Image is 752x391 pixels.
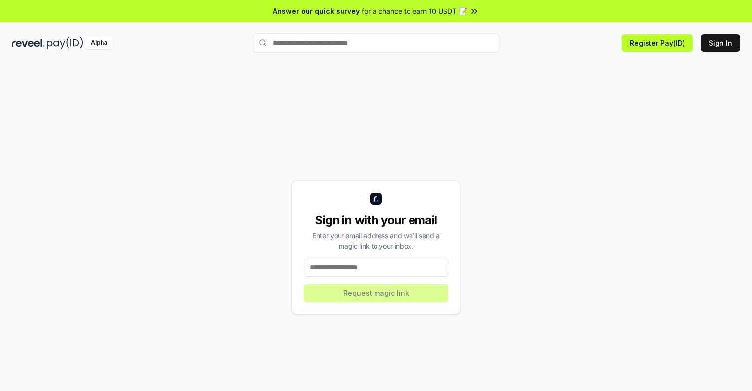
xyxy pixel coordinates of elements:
span: for a chance to earn 10 USDT 📝 [362,6,467,16]
div: Enter your email address and we’ll send a magic link to your inbox. [304,230,448,251]
img: logo_small [370,193,382,205]
img: reveel_dark [12,37,45,49]
div: Alpha [85,37,113,49]
button: Sign In [701,34,740,52]
span: Answer our quick survey [273,6,360,16]
img: pay_id [47,37,83,49]
div: Sign in with your email [304,213,448,228]
button: Register Pay(ID) [622,34,693,52]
